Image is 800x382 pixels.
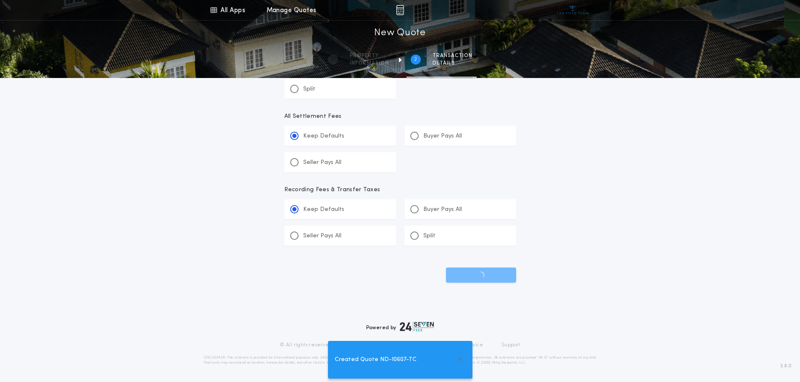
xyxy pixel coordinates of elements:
p: Split [423,232,435,240]
p: Keep Defaults [303,132,344,140]
span: Created Quote ND-10607-TC [335,355,417,364]
img: img [396,5,404,15]
img: vs-icon [557,6,588,14]
p: Recording Fees & Transfer Taxes [284,186,516,194]
p: Seller Pays All [303,159,341,167]
p: Split [303,85,315,94]
p: Buyer Pays All [423,205,462,214]
h1: New Quote [374,26,425,40]
p: All Settlement Fees [284,112,516,121]
span: Transaction [433,52,472,59]
span: details [433,60,472,67]
p: Keep Defaults [303,205,344,214]
span: Property [350,52,389,59]
span: information [350,60,389,67]
div: Powered by [366,322,434,332]
img: logo [400,322,434,332]
h2: 2 [414,56,417,63]
p: Seller Pays All [303,232,341,240]
p: Buyer Pays All [423,132,462,140]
